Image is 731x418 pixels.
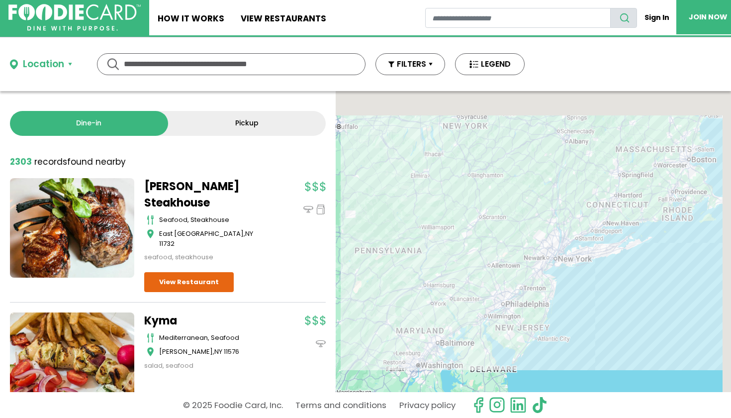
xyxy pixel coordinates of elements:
div: found nearby [10,156,126,169]
img: dinein_icon.svg [316,339,326,349]
div: seafood, steakhouse [144,252,269,262]
span: 11732 [159,239,175,248]
button: FILTERS [375,53,445,75]
img: FoodieCard; Eat, Drink, Save, Donate [8,4,141,31]
button: Location [10,57,72,72]
img: cutlery_icon.svg [147,215,154,225]
div: salad, seafood [144,361,269,371]
button: search [610,8,637,28]
a: Privacy policy [399,397,456,414]
img: dinein_icon.svg [303,205,313,214]
img: linkedin.svg [510,397,527,414]
a: Pickup [168,111,326,136]
p: © 2025 Foodie Card, Inc. [183,397,283,414]
img: tiktok.svg [531,397,548,414]
img: cutlery_icon.svg [147,333,154,343]
div: , [159,347,269,357]
a: Kyma [144,313,269,329]
span: NY [245,229,253,238]
div: mediterranean, seafood [159,333,269,343]
svg: check us out on facebook [470,397,487,414]
div: , [159,229,269,248]
a: Terms and conditions [295,397,386,414]
img: map_icon.svg [147,347,154,357]
div: Location [23,57,64,72]
a: [PERSON_NAME] Steakhouse [144,178,269,211]
input: restaurant search [425,8,611,28]
a: View Restaurant [144,272,234,292]
span: East [GEOGRAPHIC_DATA] [159,229,244,238]
span: [PERSON_NAME] [159,347,213,356]
a: Sign In [637,8,676,27]
span: records [34,156,67,168]
strong: 2303 [10,156,32,168]
span: NY [214,347,222,356]
span: 11576 [224,347,239,356]
div: seafood, steakhouse [159,215,269,225]
a: Dine-in [10,111,168,136]
img: pickup_icon.svg [316,205,326,214]
img: map_icon.svg [147,229,154,239]
button: LEGEND [455,53,525,75]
